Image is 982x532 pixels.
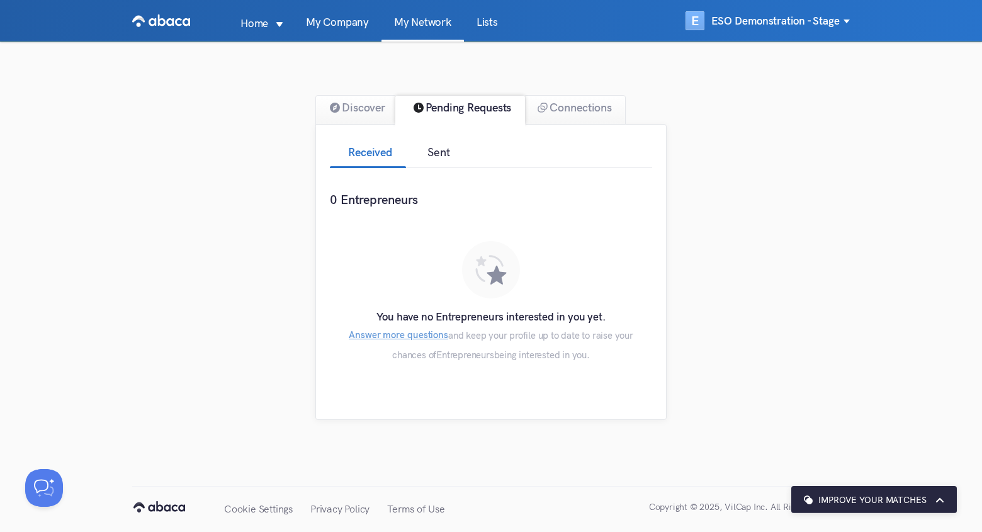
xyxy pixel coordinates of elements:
span: ESO Demonstration - Stage [711,14,850,27]
div: Connections [524,95,626,125]
button: Answer more questions [349,329,448,348]
p: Home [228,14,281,32]
img: Icon - matching--white [804,495,813,504]
div: Received [330,140,406,168]
img: Icon - matching-no-interest-in-me [462,241,520,299]
img: VIRAL Logo [133,485,185,528]
h2: You have no Entrepreneurs interested in you yet. [330,310,652,323]
a: Privacy Policy [302,488,378,529]
a: My Company [293,17,381,41]
img: VIRAL Logo [132,11,190,31]
img: Icon - icon-discover [330,103,340,113]
span: E [686,11,704,30]
p: Copyright © 2025, VilCap Inc. All Rights Reserved [649,487,850,528]
span: Answer more questions [349,329,448,341]
a: Lists [464,17,511,41]
img: Icon - arrow--up-grey [935,495,944,504]
img: Icon - icon-connected [538,103,548,113]
a: My Network [381,17,464,41]
h3: 0 Entrepreneurs [330,191,652,207]
h3: Improve your matches [818,495,927,506]
p: and keep your profile up to date to raise your chances of Entrepreneurs being interested in you. [330,329,652,362]
div: Pending Requests [395,95,526,125]
a: Cookie Settings [215,488,302,529]
div: EESO Demonstration - Stage [686,5,850,37]
div: Discover [315,95,397,125]
iframe: Help Scout Beacon - Open [25,469,63,507]
a: Terms of Use [378,488,454,529]
div: Sent [406,140,471,168]
img: Icon - icon-pending [414,103,424,113]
